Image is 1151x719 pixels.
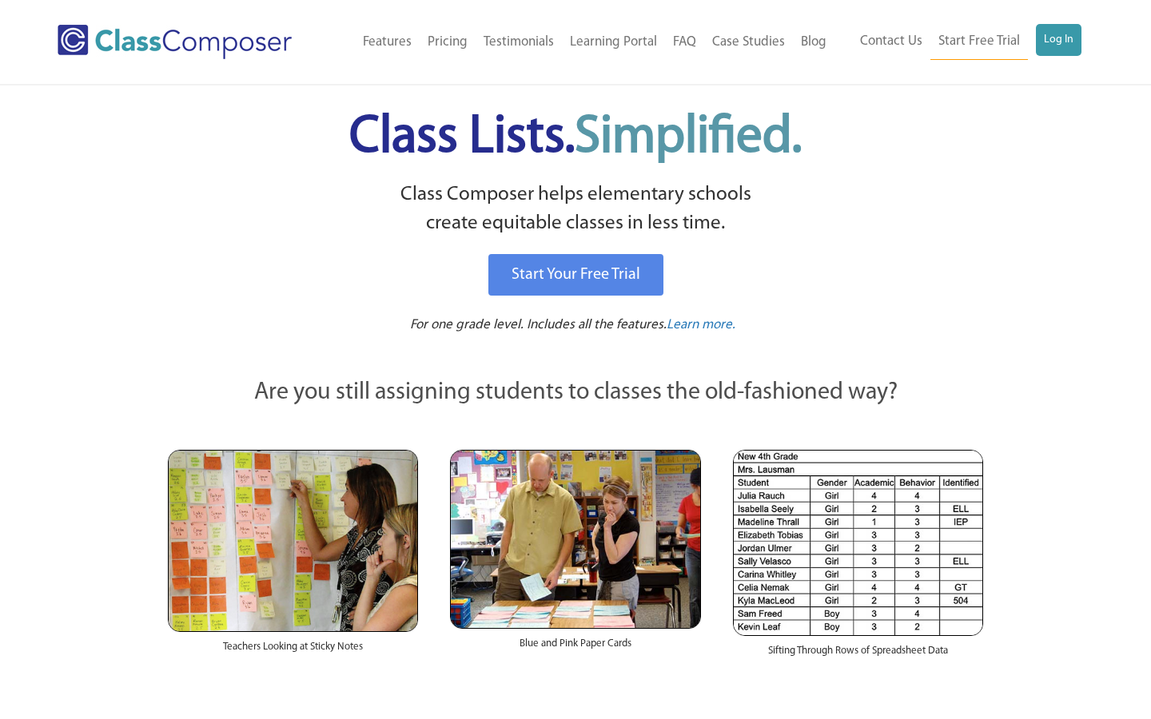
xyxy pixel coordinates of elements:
[410,318,667,332] span: For one grade level. Includes all the features.
[852,24,930,59] a: Contact Us
[329,25,834,60] nav: Header Menu
[733,636,983,674] div: Sifting Through Rows of Spreadsheet Data
[1036,24,1081,56] a: Log In
[165,181,986,239] p: Class Composer helps elementary schools create equitable classes in less time.
[488,254,663,296] a: Start Your Free Trial
[420,25,476,60] a: Pricing
[575,112,802,164] span: Simplified.
[168,375,983,411] p: Are you still assigning students to classes the old-fashioned way?
[665,25,704,60] a: FAQ
[168,450,418,632] img: Teachers Looking at Sticky Notes
[349,112,802,164] span: Class Lists.
[450,629,700,667] div: Blue and Pink Paper Cards
[512,267,640,283] span: Start Your Free Trial
[667,316,735,336] a: Learn more.
[733,450,983,636] img: Spreadsheets
[476,25,562,60] a: Testimonials
[930,24,1028,60] a: Start Free Trial
[168,632,418,670] div: Teachers Looking at Sticky Notes
[450,450,700,628] img: Blue and Pink Paper Cards
[562,25,665,60] a: Learning Portal
[667,318,735,332] span: Learn more.
[834,24,1081,60] nav: Header Menu
[58,25,292,59] img: Class Composer
[793,25,834,60] a: Blog
[355,25,420,60] a: Features
[704,25,793,60] a: Case Studies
